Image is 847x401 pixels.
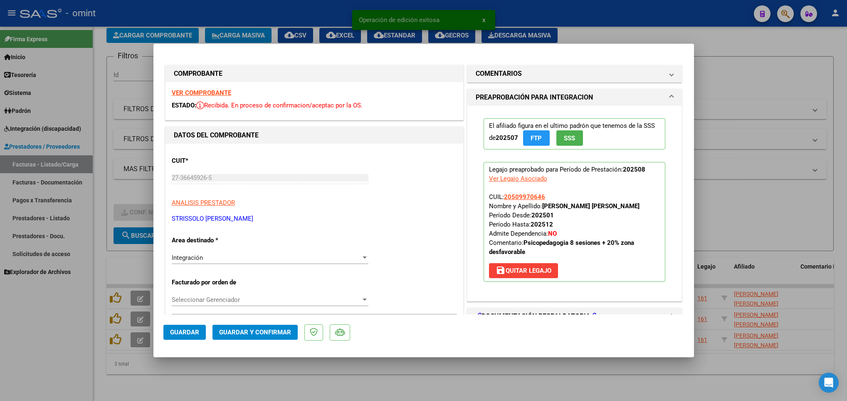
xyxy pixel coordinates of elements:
p: Legajo preaprobado para Período de Prestación: [484,162,666,282]
p: El afiliado figura en el ultimo padrón que tenemos de la SSS de [484,118,666,149]
span: Recibida. En proceso de confirmacion/aceptac por la OS. [196,102,363,109]
span: ESTADO: [172,102,196,109]
strong: NO [548,230,557,237]
button: Guardar y Confirmar [212,325,298,340]
span: 20509970646 [504,193,545,201]
p: Facturado por orden de [172,278,257,287]
span: CUIL: Nombre y Apellido: Período Desde: Período Hasta: Admite Dependencia: [489,193,640,256]
div: PREAPROBACIÓN PARA INTEGRACION [467,106,682,301]
mat-icon: save [496,265,506,275]
strong: 202501 [531,212,554,219]
strong: Psicopedagogia 8 sesiones + 20% zona desfavorable [489,239,634,256]
span: Integración [172,254,203,262]
strong: COMPROBANTE [174,70,222,77]
mat-expansion-panel-header: PREAPROBACIÓN PARA INTEGRACION [467,89,682,106]
strong: 202508 [623,166,645,173]
h1: COMENTARIOS [476,69,522,79]
span: FTP [531,134,542,142]
span: Quitar Legajo [496,267,551,274]
a: VER COMPROBANTE [172,89,231,97]
strong: 202512 [531,221,553,228]
div: Open Intercom Messenger [819,373,839,393]
span: Guardar y Confirmar [219,329,291,336]
strong: DATOS DEL COMPROBANTE [174,131,259,139]
span: SSS [564,134,575,142]
span: Seleccionar Gerenciador [172,296,361,304]
button: Guardar [163,325,206,340]
p: STRISSOLO [PERSON_NAME] [172,214,457,224]
strong: [PERSON_NAME] [PERSON_NAME] [542,202,640,210]
span: Comentario: [489,239,634,256]
mat-expansion-panel-header: COMENTARIOS [467,65,682,82]
button: Quitar Legajo [489,263,558,278]
p: CUIT [172,156,257,166]
p: Area destinado * [172,236,257,245]
h1: DOCUMENTACIÓN RESPALDATORIA [476,311,596,321]
h1: PREAPROBACIÓN PARA INTEGRACION [476,92,593,102]
div: Ver Legajo Asociado [489,174,547,183]
button: SSS [556,130,583,146]
button: FTP [523,130,550,146]
span: Guardar [170,329,199,336]
strong: 202507 [496,134,518,142]
span: ANALISIS PRESTADOR [172,199,235,207]
mat-expansion-panel-header: DOCUMENTACIÓN RESPALDATORIA [467,308,682,325]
